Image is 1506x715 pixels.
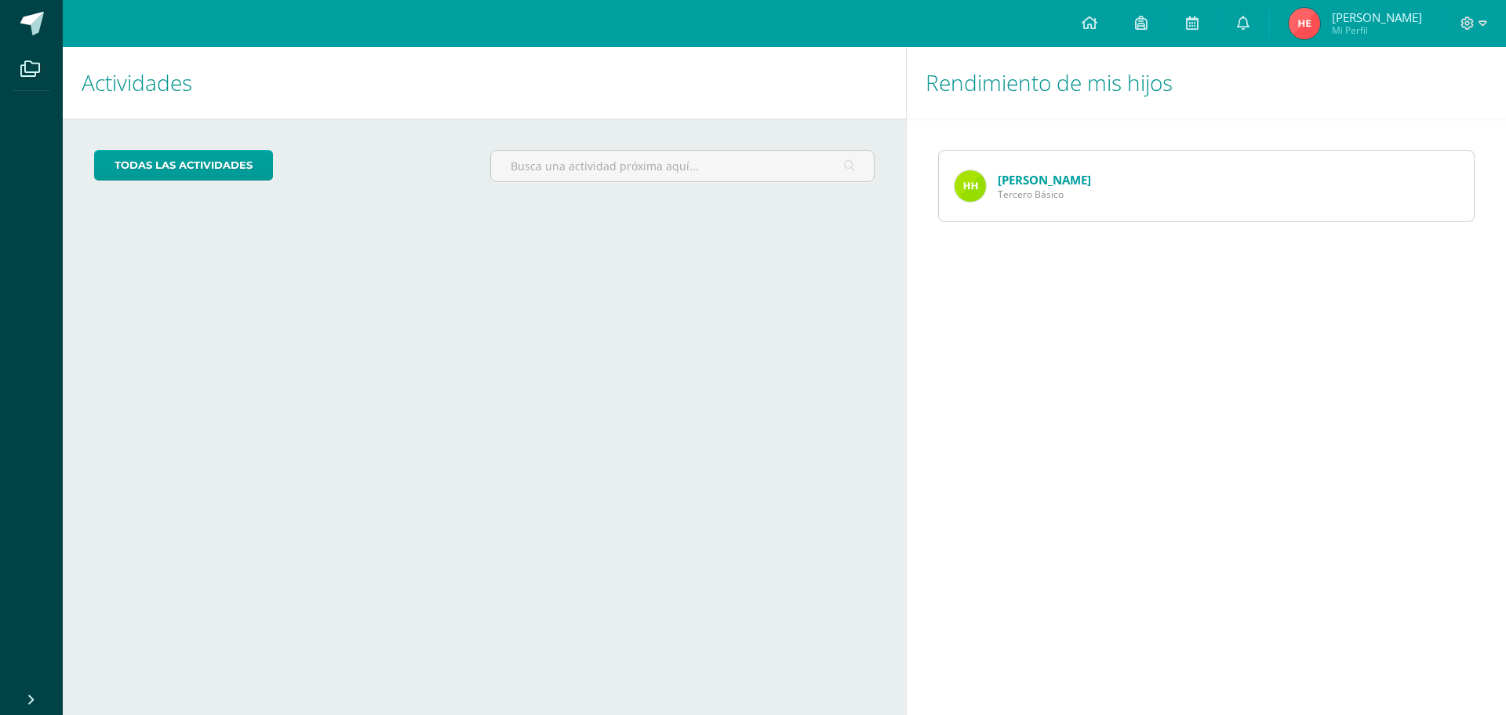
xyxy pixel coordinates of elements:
span: Tercero Básico [998,188,1091,201]
span: [PERSON_NAME] [1332,9,1422,25]
img: f15b5ce27be3b61d3e96627ff8ad8c3f.png [955,170,986,202]
img: 70f4f1c8637a07b4cbffd17fa273d387.png [1289,8,1320,39]
h1: Actividades [82,47,887,119]
a: [PERSON_NAME] [998,172,1091,188]
span: Mi Perfil [1332,24,1422,37]
input: Busca una actividad próxima aquí... [491,151,873,181]
a: todas las Actividades [94,150,273,181]
h1: Rendimiento de mis hijos [926,47,1487,119]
